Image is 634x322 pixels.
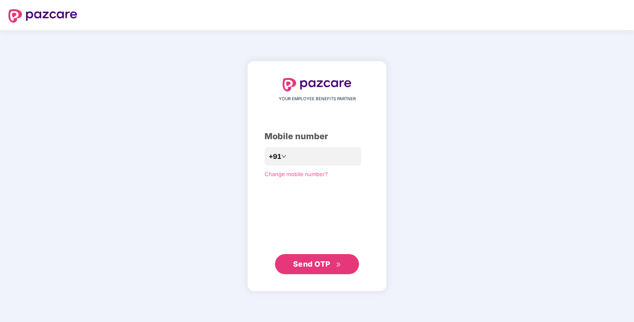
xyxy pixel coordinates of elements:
[283,78,351,91] img: logo
[293,260,330,268] span: Send OTP
[275,254,359,274] button: Send OTPdouble-right
[336,262,341,267] span: double-right
[269,151,281,162] span: +91
[8,9,77,23] img: logo
[265,130,369,143] div: Mobile number
[279,96,356,102] span: YOUR EMPLOYEE BENEFITS PARTNER
[265,171,328,177] a: Change mobile number?
[281,154,286,159] span: down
